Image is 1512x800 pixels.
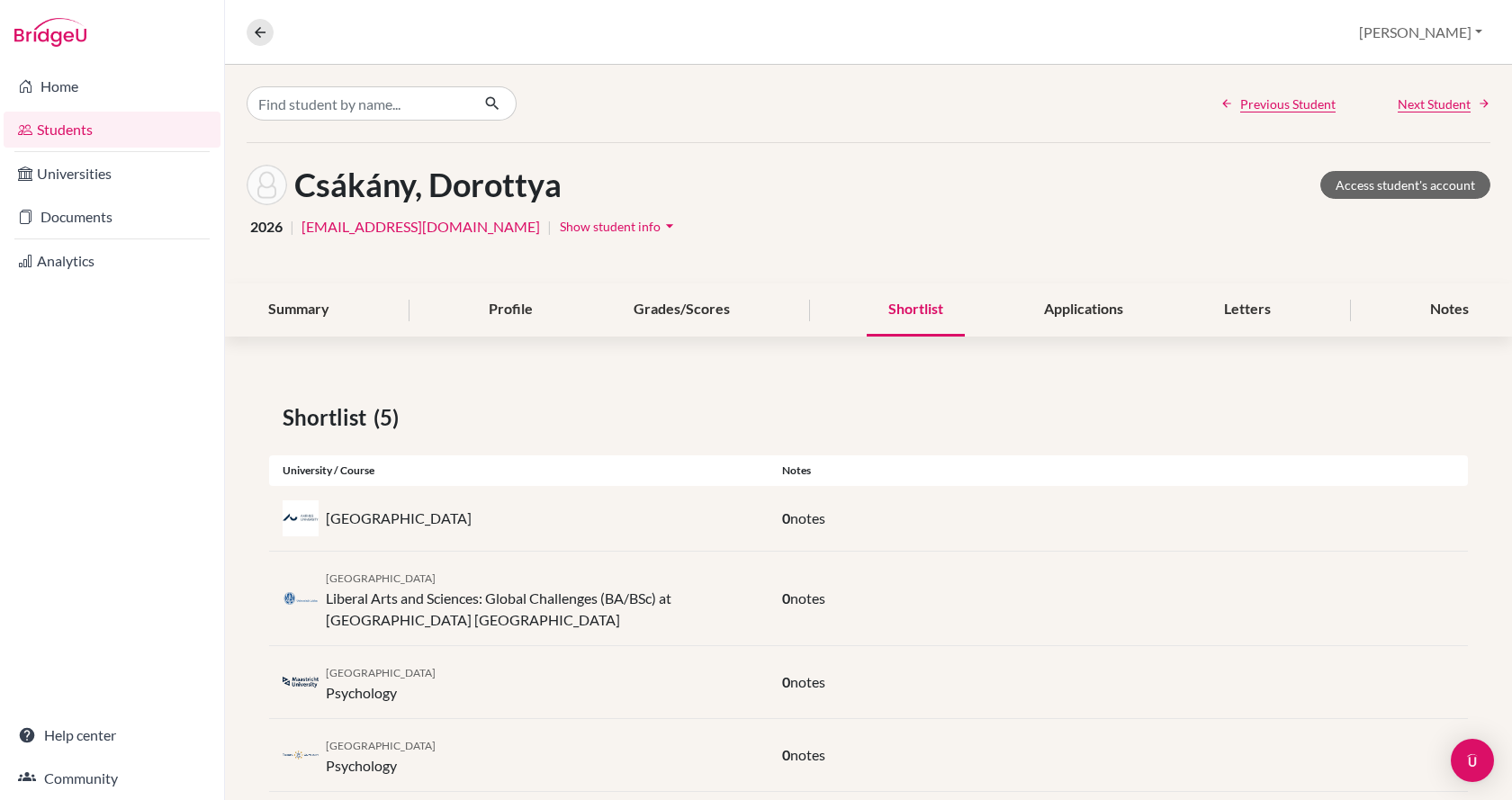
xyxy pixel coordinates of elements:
span: 2026 [250,216,283,238]
span: Show student info [560,219,661,234]
a: Home [4,68,220,104]
img: nl_til_4eq1jlri.png [283,749,319,762]
div: Applications [1022,283,1145,337]
span: notes [790,509,825,526]
div: Liberal Arts and Sciences: Global Challenges (BA/BSc) at [GEOGRAPHIC_DATA] [GEOGRAPHIC_DATA] [326,566,755,631]
span: | [547,216,552,238]
a: Analytics [4,243,220,279]
h1: Csákány, Dorottya [294,166,562,204]
button: [PERSON_NAME] [1351,15,1490,49]
span: [GEOGRAPHIC_DATA] [326,739,436,752]
span: 0 [782,509,790,526]
img: nl_lei_oonydk7g.png [283,592,319,606]
div: Grades/Scores [612,283,751,337]
span: notes [790,589,825,607]
span: notes [790,673,825,690]
img: Bridge-U [14,18,86,47]
a: Help center [4,717,220,753]
img: dk_au_tq0ze9vt.jpeg [283,500,319,536]
span: [GEOGRAPHIC_DATA] [326,666,436,679]
img: Dorottya Csákány's avatar [247,165,287,205]
div: Psychology [326,661,436,704]
a: Next Student [1398,94,1490,113]
span: [GEOGRAPHIC_DATA] [326,571,436,585]
span: (5) [373,401,406,434]
span: Previous Student [1240,94,1336,113]
span: 0 [782,589,790,607]
div: Notes [1408,283,1490,337]
span: notes [790,746,825,763]
a: [EMAIL_ADDRESS][DOMAIN_NAME] [301,216,540,238]
div: University / Course [269,463,769,479]
div: Summary [247,283,351,337]
div: Profile [467,283,554,337]
a: Previous Student [1220,94,1336,113]
p: [GEOGRAPHIC_DATA] [326,508,472,529]
a: Access student's account [1320,171,1490,199]
div: Letters [1202,283,1292,337]
a: Documents [4,199,220,235]
span: Shortlist [283,401,373,434]
div: Open Intercom Messenger [1451,739,1494,782]
button: Show student infoarrow_drop_down [559,212,679,240]
div: Shortlist [867,283,965,337]
i: arrow_drop_down [661,217,679,235]
div: Notes [769,463,1468,479]
a: Students [4,112,220,148]
input: Find student by name... [247,86,470,121]
span: 0 [782,673,790,690]
a: Community [4,760,220,796]
img: nl_maa_omvxt46b.png [283,676,319,689]
a: Universities [4,156,220,192]
div: Psychology [326,733,436,777]
span: Next Student [1398,94,1471,113]
span: | [290,216,294,238]
span: 0 [782,746,790,763]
